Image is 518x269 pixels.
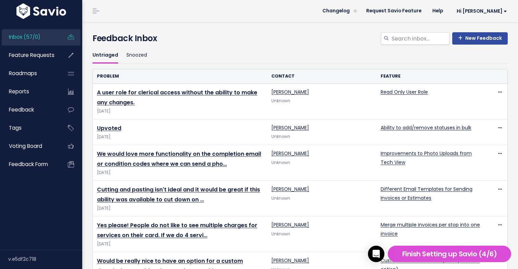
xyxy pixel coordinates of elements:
[97,89,257,106] a: A user role for clerical access without the ability to make any changes.
[271,98,290,104] span: Unknown
[381,221,480,237] a: Merge multiple invoices per stop into one invoice
[126,47,147,63] a: Snoozed
[271,89,309,95] a: [PERSON_NAME]
[322,9,350,13] span: Changelog
[92,47,118,63] a: Untriaged
[2,47,57,63] a: Feature Requests
[452,32,508,45] a: New Feedback
[2,120,57,136] a: Tags
[427,6,448,16] a: Help
[368,246,384,262] div: Open Intercom Messenger
[271,257,309,264] a: [PERSON_NAME]
[9,124,22,131] span: Tags
[9,33,40,40] span: Inbox (57/0)
[9,70,37,77] span: Roadmaps
[271,196,290,201] span: Unknown
[271,160,290,165] span: Unknown
[391,249,508,259] h5: Finish Setting up Savio (4/6)
[8,250,82,268] div: v.e5df2c718
[15,3,68,19] img: logo-white.9d6f32f41409.svg
[271,231,290,237] span: Unknown
[93,69,267,83] th: Problem
[271,124,309,131] a: [PERSON_NAME]
[271,134,290,139] span: Unknown
[9,51,54,59] span: Feature Requests
[381,186,472,201] a: Different Email Templates for Sending Invoices or Estimates
[97,241,263,248] span: [DATE]
[97,169,263,176] span: [DATE]
[271,221,309,228] a: [PERSON_NAME]
[267,69,376,83] th: Contact
[97,205,263,212] span: [DATE]
[9,106,34,113] span: Feedback
[271,186,309,192] a: [PERSON_NAME]
[9,88,29,95] span: Reports
[2,102,57,118] a: Feedback
[2,156,57,172] a: Feedback form
[457,9,507,14] span: Hi [PERSON_NAME]
[381,89,428,95] a: Read Only User Role
[9,142,42,150] span: Voting Board
[92,47,508,63] ul: Filter feature requests
[391,32,449,45] input: Search inbox...
[97,108,263,115] span: [DATE]
[381,124,471,131] a: Ability to add/remove statuses in bulk
[97,124,121,132] a: Upvoted
[2,84,57,100] a: Reports
[2,29,57,45] a: Inbox (57/0)
[448,6,513,16] a: Hi [PERSON_NAME]
[92,32,508,45] h4: Feedback Inbox
[361,6,427,16] a: Request Savio Feature
[2,66,57,81] a: Roadmaps
[97,221,257,239] a: Yes please! People do not like to see multiple charges for services on their card. If we do 4 servi…
[381,150,472,165] a: Improvements to Photo Uploads from Tech View
[9,161,48,168] span: Feedback form
[2,138,57,154] a: Voting Board
[97,186,260,203] a: Cutting and pasting isn't ideal and it would be great if this ability was available to cut down on …
[271,150,309,157] a: [PERSON_NAME]
[97,133,263,141] span: [DATE]
[377,69,485,83] th: Feature
[97,150,261,168] a: We would love more functionality on the completion email or condition codes where we can send a pho…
